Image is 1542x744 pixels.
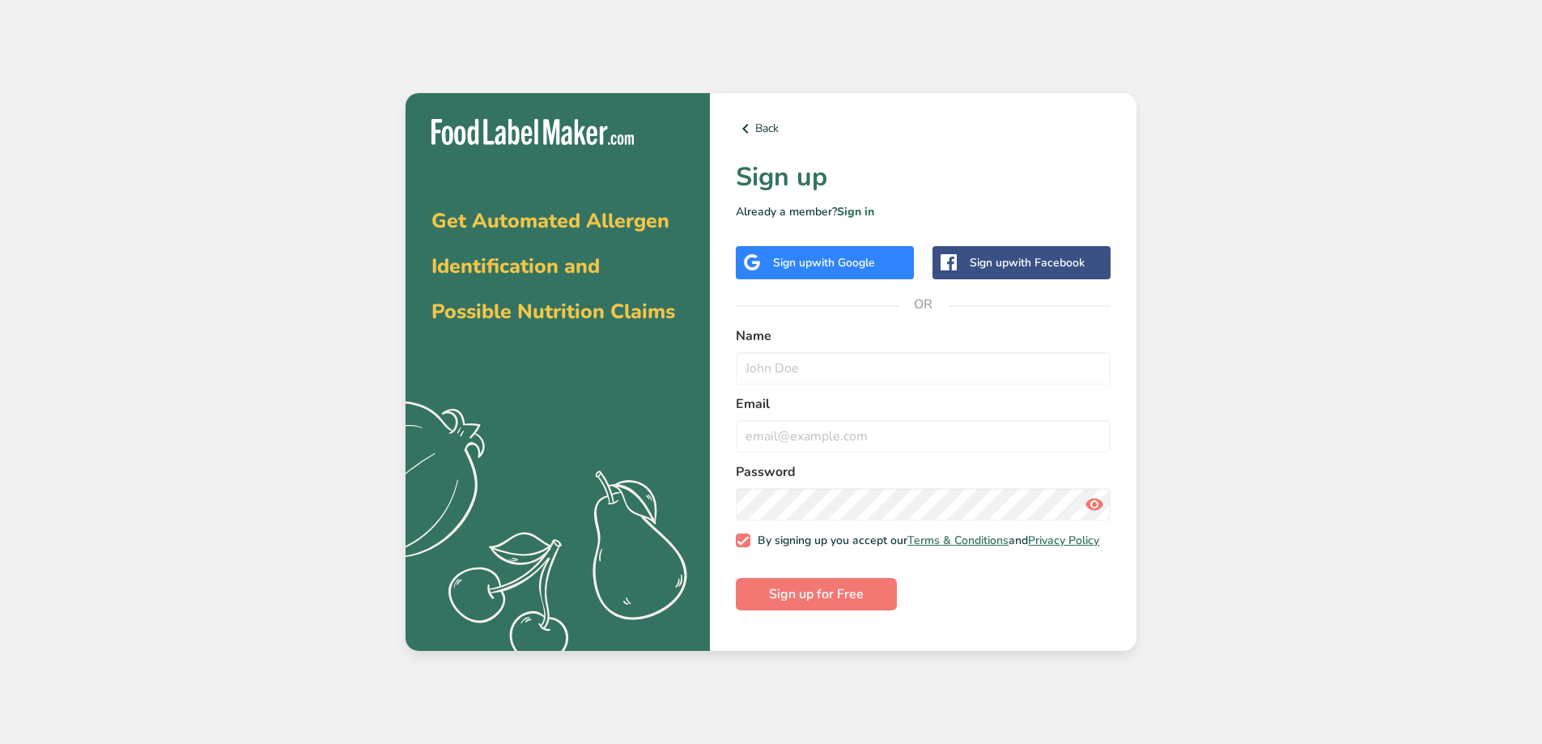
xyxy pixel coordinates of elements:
[812,255,875,270] span: with Google
[1028,533,1099,548] a: Privacy Policy
[769,585,864,604] span: Sign up for Free
[970,254,1085,271] div: Sign up
[736,119,1111,138] a: Back
[736,462,1111,482] label: Password
[837,204,874,219] a: Sign in
[736,420,1111,453] input: email@example.com
[750,534,1100,548] span: By signing up you accept our and
[899,280,948,329] span: OR
[736,203,1111,220] p: Already a member?
[736,394,1111,414] label: Email
[736,158,1111,197] h1: Sign up
[736,578,897,610] button: Sign up for Free
[736,326,1111,346] label: Name
[431,207,675,325] span: Get Automated Allergen Identification and Possible Nutrition Claims
[431,119,634,146] img: Food Label Maker
[1009,255,1085,270] span: with Facebook
[736,352,1111,385] input: John Doe
[773,254,875,271] div: Sign up
[907,533,1009,548] a: Terms & Conditions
